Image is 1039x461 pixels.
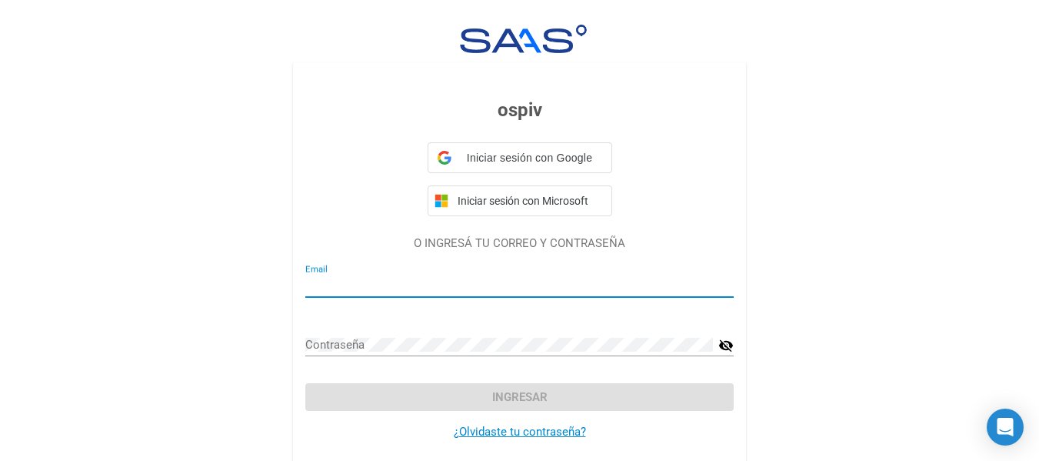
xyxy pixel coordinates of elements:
[987,409,1024,446] div: Open Intercom Messenger
[305,383,734,411] button: Ingresar
[305,235,734,252] p: O INGRESÁ TU CORREO Y CONTRASEÑA
[718,336,734,355] mat-icon: visibility_off
[455,195,605,207] span: Iniciar sesión con Microsoft
[492,390,548,404] span: Ingresar
[305,96,734,124] h3: ospiv
[458,150,602,166] span: Iniciar sesión con Google
[428,142,612,173] div: Iniciar sesión con Google
[454,425,586,439] a: ¿Olvidaste tu contraseña?
[428,185,612,216] button: Iniciar sesión con Microsoft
